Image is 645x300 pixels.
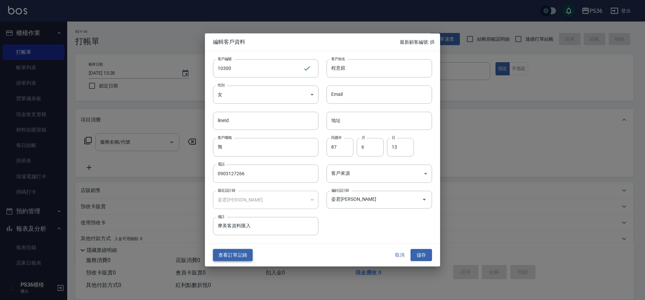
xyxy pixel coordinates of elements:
p: 最新顧客編號: 拱 [400,39,435,46]
div: 姿君[PERSON_NAME] [213,191,318,209]
label: 客戶暱稱 [218,135,232,140]
label: 最近設計師 [218,188,235,193]
button: 查看訂單記錄 [213,249,253,261]
button: 儲存 [411,249,432,261]
span: 編輯客戶資料 [213,39,400,45]
div: 女 [213,85,318,104]
label: 備註 [218,214,225,219]
label: 性別 [218,82,225,87]
label: 偏好設計師 [331,188,349,193]
label: 電話 [218,161,225,166]
label: 民國年 [331,135,342,140]
button: 取消 [389,249,411,261]
label: 客戶編號 [218,56,232,61]
label: 客戶姓名 [331,56,345,61]
label: 日 [392,135,395,140]
button: Open [419,194,430,205]
label: 月 [361,135,365,140]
